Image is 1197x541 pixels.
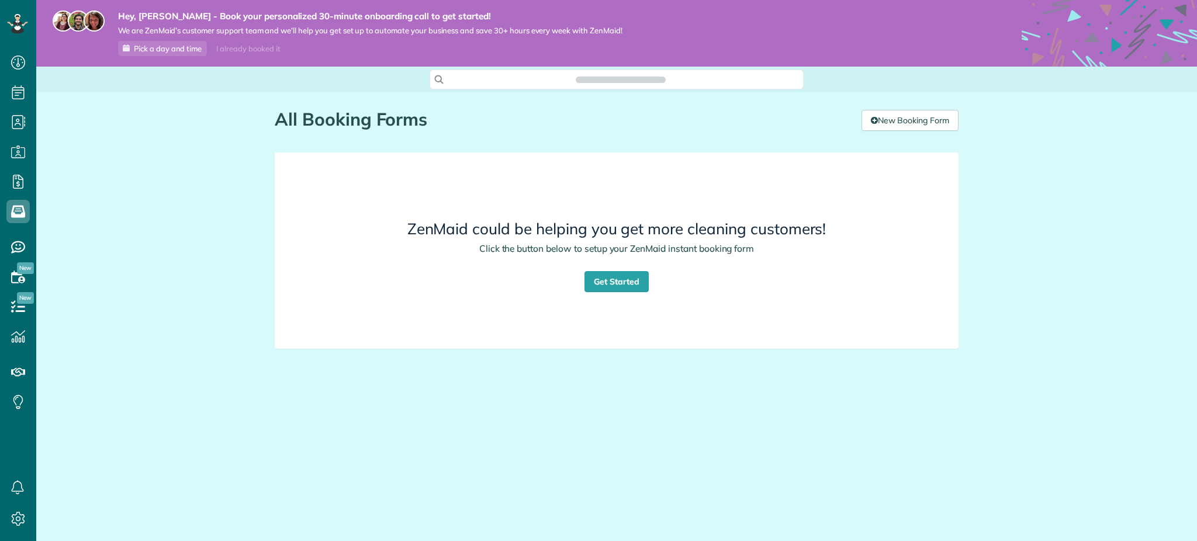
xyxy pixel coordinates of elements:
span: Search ZenMaid… [587,74,653,85]
a: New Booking Form [862,110,959,131]
span: New [17,262,34,274]
img: michelle-19f622bdf1676172e81f8f8fba1fb50e276960ebfe0243fe18214015130c80e4.jpg [84,11,105,32]
img: maria-72a9807cf96188c08ef61303f053569d2e2a8a1cde33d635c8a3ac13582a053d.jpg [53,11,74,32]
h4: Click the button below to setup your ZenMaid instant booking form [341,244,892,254]
h3: ZenMaid could be helping you get more cleaning customers! [341,221,892,238]
span: New [17,292,34,304]
a: Pick a day and time [118,41,207,56]
span: We are ZenMaid’s customer support team and we’ll help you get set up to automate your business an... [118,26,622,36]
span: Pick a day and time [134,44,202,53]
img: jorge-587dff0eeaa6aab1f244e6dc62b8924c3b6ad411094392a53c71c6c4a576187d.jpg [68,11,89,32]
strong: Hey, [PERSON_NAME] - Book your personalized 30-minute onboarding call to get started! [118,11,622,22]
div: I already booked it [209,41,287,56]
a: Get Started [584,271,649,292]
h1: All Booking Forms [275,110,853,129]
